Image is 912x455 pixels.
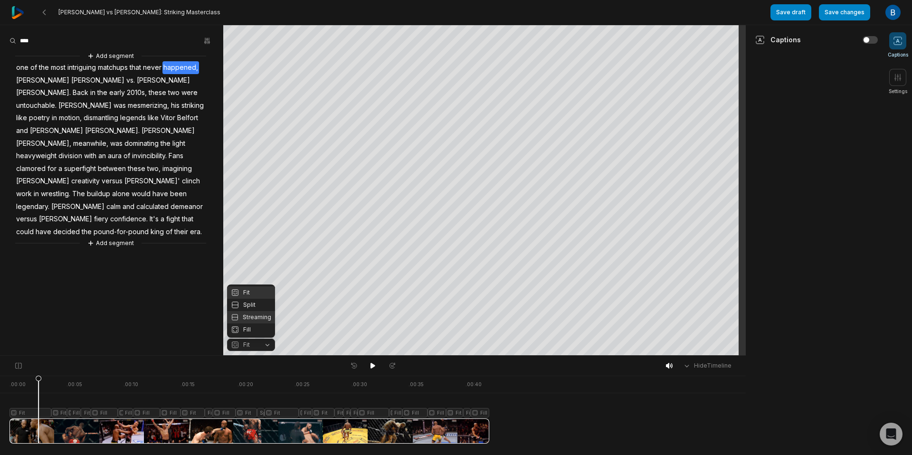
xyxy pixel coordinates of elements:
div: Fill [227,323,275,336]
div: Fit [227,284,275,338]
div: Split [227,299,275,311]
div: Open Intercom Messenger [880,423,902,446]
div: Streaming [227,311,275,323]
span: Fit [243,341,250,349]
div: Fit [227,286,275,299]
button: Fit [227,339,275,351]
